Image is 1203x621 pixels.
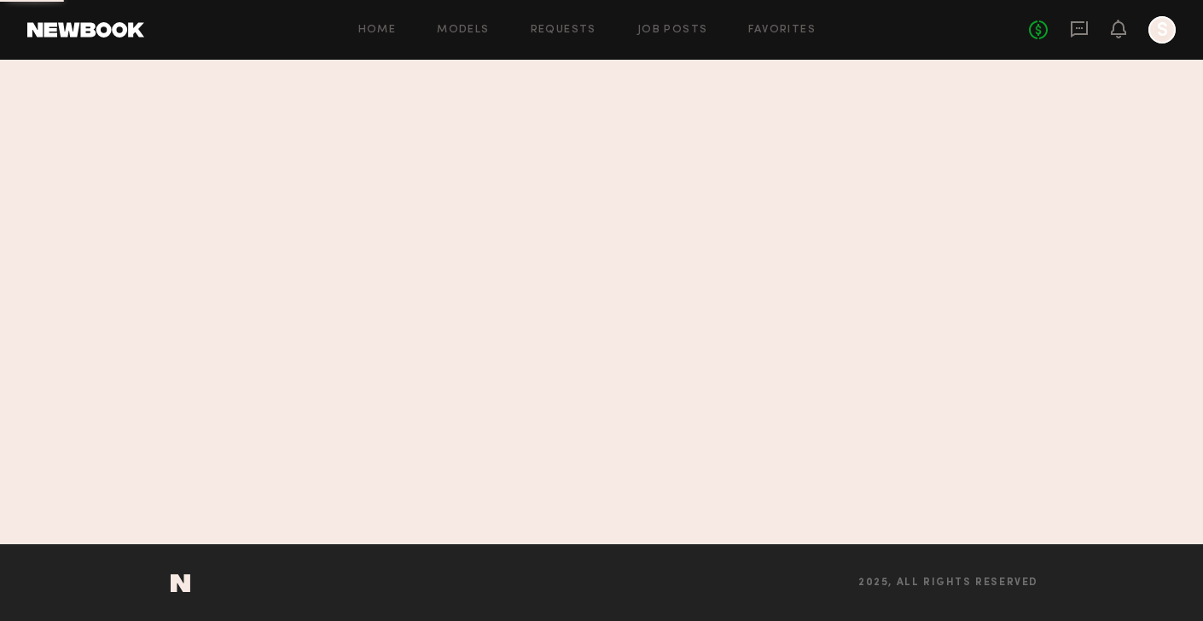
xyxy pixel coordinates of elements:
a: Requests [531,25,596,36]
a: Models [437,25,489,36]
a: Favorites [748,25,816,36]
a: S [1148,16,1176,44]
a: Job Posts [637,25,708,36]
span: 2025, all rights reserved [858,577,1038,589]
a: Home [358,25,397,36]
